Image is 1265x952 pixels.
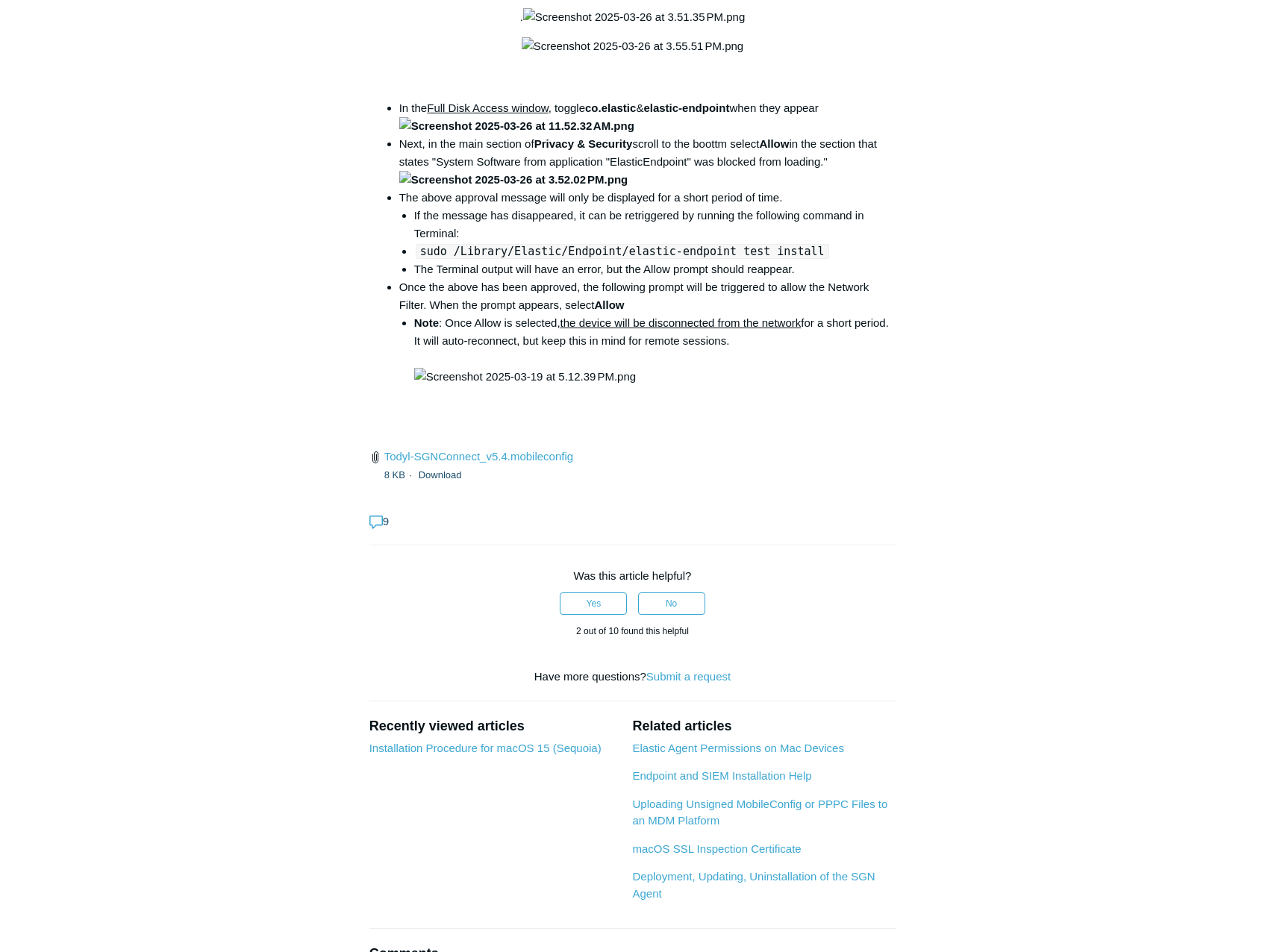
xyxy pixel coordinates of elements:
[574,569,692,582] span: Was this article helpful?
[399,99,896,135] li: In the , toggle & when they appear
[369,716,618,736] h2: Recently viewed articles
[414,207,896,242] li: If the message has disappeared, it can be retriggered by running the following command in Terminal:
[399,189,896,278] li: The above approval message will only be displayed for a short period of time.
[594,298,624,311] strong: Allow
[632,769,811,782] a: Endpoint and SIEM Installation Help
[638,592,705,615] button: This article was not helpful
[632,716,896,736] h2: Related articles
[399,171,628,189] img: Screenshot 2025-03-26 at 3.52.02 PM.png
[419,469,462,480] a: Download
[759,137,789,150] strong: Allow
[632,798,887,827] a: Uploading Unsigned MobileConfig or PPPC Files to an MDM Platform
[560,316,802,329] span: the device will be disconnected from the network
[585,101,636,114] strong: co.elastic
[399,135,896,189] li: Next, in the main section of scroll to the boottm select in the section that states "System Softw...
[534,137,633,150] strong: Privacy & Security
[632,870,875,900] a: Deployment, Updating, Uninstallation of the SGN Agent
[646,670,731,683] a: Submit a request
[369,8,896,26] p: .
[384,450,573,463] a: Todyl-SGNConnect_v5.4.mobileconfig
[414,314,896,386] li: : Once Allow is selected, for a short period. It will auto-reconnect, but keep this in mind for r...
[632,842,801,855] a: macOS SSL Inspection Certificate
[414,316,439,329] strong: Note
[632,742,843,754] a: Elastic Agent Permissions on Mac Devices
[369,668,896,686] div: Have more questions?
[522,37,743,55] img: Screenshot 2025-03-26 at 3.55.51 PM.png
[523,8,745,26] img: Screenshot 2025-03-26 at 3.51.35 PM.png
[414,368,636,386] img: Screenshot 2025-03-19 at 5.12.39 PM.png
[560,592,627,615] button: This article was helpful
[369,515,389,527] span: 9
[576,626,689,636] span: 2 out of 10 found this helpful
[399,117,634,135] img: Screenshot 2025-03-26 at 11.52.32 AM.png
[414,260,896,278] li: The Terminal output will have an error, but the Allow prompt should reappear.
[427,101,549,114] span: Full Disk Access window
[369,742,602,754] a: Installation Procedure for macOS 15 (Sequoia)
[384,469,416,480] span: 8 KB
[643,101,729,114] strong: elastic-endpoint
[416,244,829,259] code: sudo /Library/Elastic/Endpoint/elastic-endpoint test install
[399,278,896,386] li: Once the above has been approved, the following prompt will be triggered to allow the Network Fil...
